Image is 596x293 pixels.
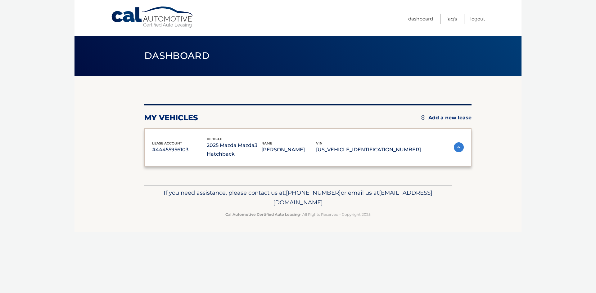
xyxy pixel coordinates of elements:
[148,188,448,208] p: If you need assistance, please contact us at: or email us at
[454,142,464,152] img: accordion-active.svg
[207,141,261,158] p: 2025 Mazda Mazda3 Hatchback
[225,212,300,217] strong: Cal Automotive Certified Auto Leasing
[421,115,425,120] img: add.svg
[316,141,323,145] span: vin
[152,145,207,154] p: #44455956103
[446,14,457,24] a: FAQ's
[207,137,222,141] span: vehicle
[144,113,198,122] h2: my vehicles
[316,145,421,154] p: [US_VEHICLE_IDENTIFICATION_NUMBER]
[261,145,316,154] p: [PERSON_NAME]
[286,189,341,196] span: [PHONE_NUMBER]
[470,14,485,24] a: Logout
[261,141,272,145] span: name
[408,14,433,24] a: Dashboard
[144,50,210,61] span: Dashboard
[152,141,182,145] span: lease account
[421,115,472,121] a: Add a new lease
[111,6,195,28] a: Cal Automotive
[148,211,448,218] p: - All Rights Reserved - Copyright 2025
